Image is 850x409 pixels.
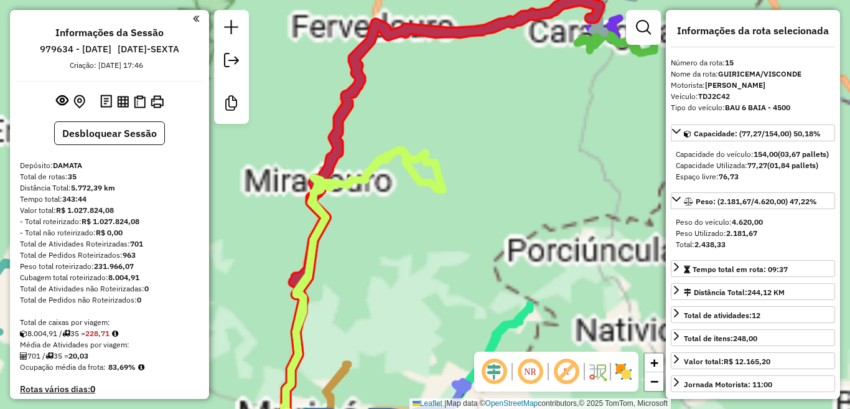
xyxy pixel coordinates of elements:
div: Veículo: [671,91,835,102]
span: Total de atividades: [684,311,760,320]
strong: 15 [725,58,734,67]
strong: 701 [130,239,143,248]
h4: Informações da Sessão [55,27,164,39]
a: Zoom out [645,372,663,391]
a: Nova sessão e pesquisa [219,15,244,43]
span: + [650,355,658,370]
i: Meta Caixas/viagem: 238,00 Diferença: -9,29 [112,330,118,337]
div: Peso total roteirizado: [20,261,199,272]
a: Total de atividades:12 [671,306,835,323]
strong: 0 [144,284,149,293]
strong: 76,73 [719,172,739,181]
span: 244,12 KM [747,288,785,297]
button: Desbloquear Sessão [54,121,165,145]
strong: 0 [90,383,95,395]
div: Tempo total: [20,194,199,205]
strong: 5.772,39 km [71,183,115,192]
strong: 20,03 [68,351,88,360]
strong: 2.438,33 [694,240,726,249]
span: Ocultar NR [515,357,545,387]
h6: 979634 - [DATE] [40,44,111,55]
div: Capacidade do veículo: [676,149,830,160]
a: Exportar sessão [219,48,244,76]
strong: R$ 1.027.824,08 [56,205,114,215]
div: Peso Utilizado: [676,228,830,239]
h4: Rotas vários dias: [20,384,199,395]
a: Jornada Motorista: 11:00 [671,375,835,392]
span: Peso: (2.181,67/4.620,00) 47,22% [696,197,817,206]
i: Total de rotas [45,352,54,360]
button: Visualizar relatório de Roteirização [114,93,131,110]
div: Criação: [DATE] 17:46 [65,60,148,71]
div: - Total roteirizado: [20,216,199,227]
span: Capacidade: (77,27/154,00) 50,18% [694,129,821,138]
strong: TDJ2C42 [698,92,730,101]
h6: [DATE]-SEXTA [118,44,179,55]
strong: 2.181,67 [726,228,757,238]
span: Peso do veículo: [676,217,763,227]
span: − [650,374,658,389]
strong: 248,00 [733,334,757,343]
a: Total de itens:248,00 [671,329,835,346]
a: Tempo total em rota: 09:37 [671,260,835,277]
div: Cubagem total roteirizado: [20,272,199,283]
strong: (03,67 pallets) [778,149,829,159]
strong: 77,27 [747,161,767,170]
div: Peso: (2.181,67/4.620,00) 47,22% [671,212,835,255]
div: Total de Atividades não Roteirizadas: [20,283,199,294]
div: Total de Pedidos Roteirizados: [20,250,199,261]
span: Ocultar deslocamento [479,357,509,387]
h4: Informações da rota selecionada [671,25,835,37]
div: Tipo do veículo: [671,102,835,113]
strong: 154,00 [754,149,778,159]
button: Visualizar Romaneio [131,93,148,111]
strong: 963 [123,250,136,260]
div: - Total não roteirizado: [20,227,199,238]
a: Criar modelo [219,91,244,119]
span: Ocupação média da frota: [20,362,106,372]
i: Cubagem total roteirizado [20,330,27,337]
div: Total de Atividades Roteirizadas: [20,238,199,250]
div: Capacidade: (77,27/154,00) 50,18% [671,144,835,187]
strong: BAU 6 BAIA - 4500 [725,103,790,112]
div: Total de itens: [684,333,757,344]
div: Total de caixas por viagem: [20,317,199,328]
strong: 0 [137,295,141,304]
a: Distância Total:244,12 KM [671,283,835,300]
span: | [444,399,446,408]
a: Exibir filtros [631,15,656,40]
i: Total de rotas [62,330,70,337]
a: Leaflet [413,399,442,408]
button: Imprimir Rotas [148,93,166,111]
button: Logs desbloquear sessão [98,92,114,111]
a: OpenStreetMap [485,399,538,408]
div: Total de rotas: [20,171,199,182]
strong: [PERSON_NAME] [705,80,765,90]
a: Zoom in [645,354,663,372]
div: Total: [676,239,830,250]
strong: 8.004,91 [108,273,139,282]
strong: 343:44 [62,194,86,204]
strong: (01,84 pallets) [767,161,818,170]
div: Jornada Motorista: 11:00 [684,379,772,390]
div: Map data © contributors,© 2025 TomTom, Microsoft [409,398,671,409]
strong: 228,71 [85,329,110,338]
a: Clique aqui para minimizar o painel [193,11,199,26]
div: Distância Total: [684,287,785,298]
strong: 83,69% [108,362,136,372]
div: Média de Atividades por viagem: [20,339,199,350]
div: Total de Pedidos não Roteirizados: [20,294,199,306]
strong: 231.966,07 [94,261,134,271]
em: Média calculada utilizando a maior ocupação (%Peso ou %Cubagem) de cada rota da sessão. Rotas cro... [138,364,144,371]
div: Capacidade Utilizada: [676,160,830,171]
span: Exibir rótulo [551,357,581,387]
img: Exibir/Ocultar setores [614,362,633,382]
div: Valor total: [20,205,199,216]
strong: 35 [68,172,77,181]
a: Capacidade: (77,27/154,00) 50,18% [671,125,835,141]
button: Exibir sessão original [54,92,71,111]
div: 701 / 35 = [20,350,199,362]
strong: 12 [752,311,760,320]
strong: DAMATA [53,161,82,170]
div: 8.004,91 / 35 = [20,328,199,339]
